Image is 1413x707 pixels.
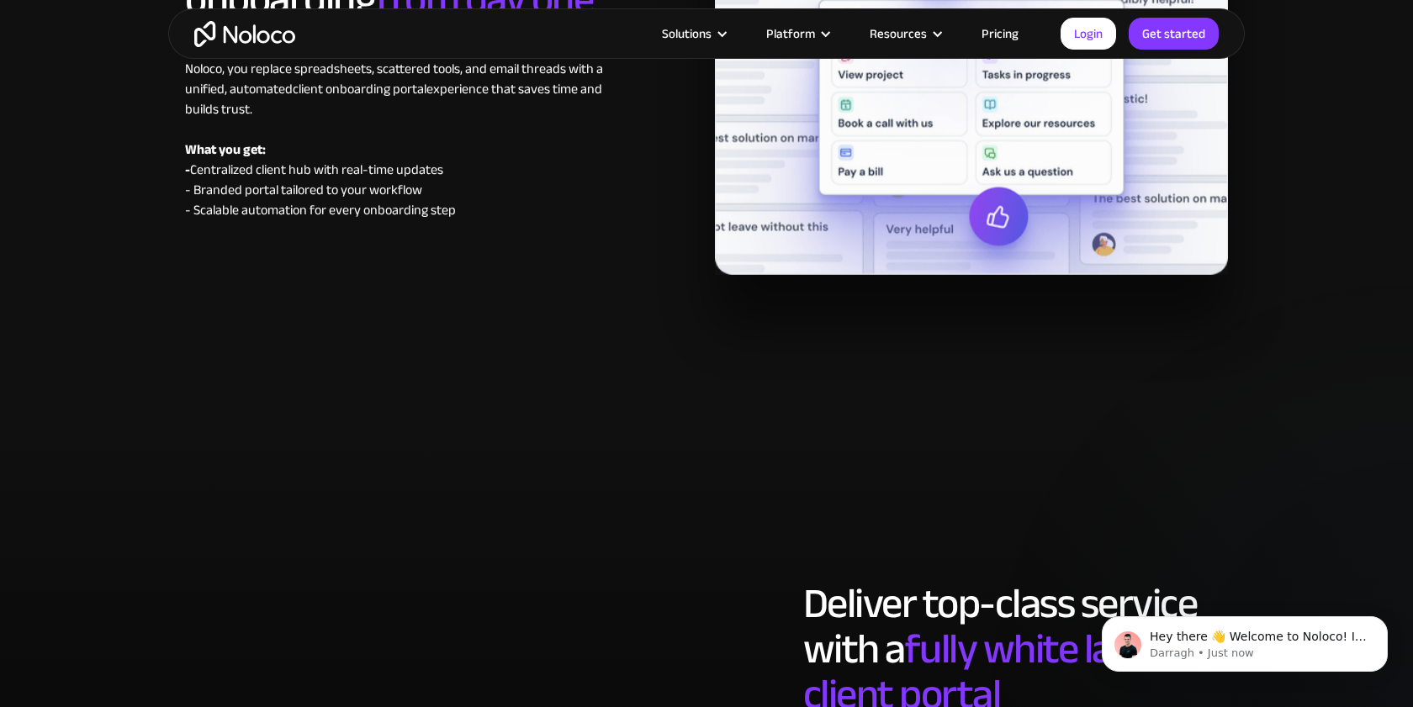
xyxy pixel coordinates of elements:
[766,23,815,45] div: Platform
[745,23,849,45] div: Platform
[194,21,295,47] a: home
[961,23,1040,45] a: Pricing
[293,77,426,102] a: client onboarding portal
[1077,581,1413,699] iframe: Intercom notifications message
[870,23,927,45] div: Resources
[185,39,610,220] div: Manual onboarding slows down your team and frustrates clients. With Noloco, you replace spreadshe...
[1129,18,1219,50] a: Get started
[662,23,712,45] div: Solutions
[1061,18,1116,50] a: Login
[849,23,961,45] div: Resources
[185,137,266,182] strong: What you get: -
[641,23,745,45] div: Solutions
